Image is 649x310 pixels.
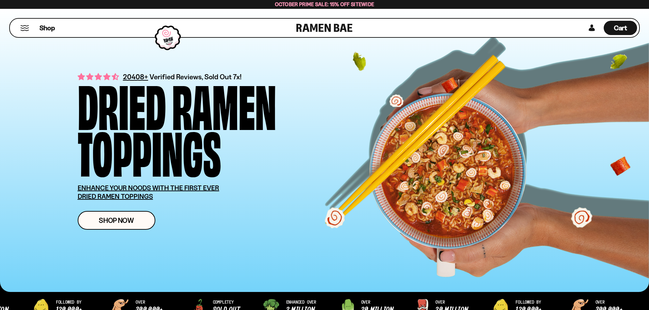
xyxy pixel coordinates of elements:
[614,24,627,32] span: Cart
[99,217,134,224] span: Shop Now
[40,21,55,35] a: Shop
[275,1,374,7] span: October Prime Sale: 15% off Sitewide
[78,127,221,174] div: Toppings
[20,25,29,31] button: Mobile Menu Trigger
[172,80,276,127] div: Ramen
[40,23,55,33] span: Shop
[78,184,219,200] u: ENHANCE YOUR NOODS WITH THE FIRST EVER DRIED RAMEN TOPPINGS
[78,211,155,230] a: Shop Now
[78,80,166,127] div: Dried
[604,19,637,37] div: Cart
